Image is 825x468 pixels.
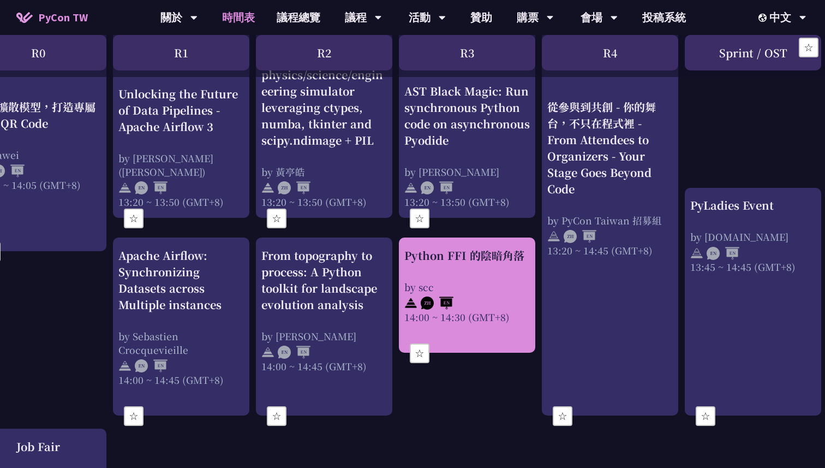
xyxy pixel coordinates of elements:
[135,359,168,372] img: ENEN.5a408d1.svg
[404,165,530,179] div: by [PERSON_NAME]
[278,181,310,194] img: ZHEN.371966e.svg
[5,4,99,31] a: PyCon TW
[542,35,678,70] div: R4
[261,247,387,313] div: From topography to process: A Python toolkit for landscape evolution analysis
[690,260,816,274] div: 13:45 ~ 14:45 (GMT+8)
[267,406,286,426] button: ☆
[261,181,274,194] img: svg+xml;base64,PHN2ZyB4bWxucz0iaHR0cDovL3d3dy53My5vcmcvMjAwMC9zdmciIHdpZHRoPSIyNCIgaGVpZ2h0PSIyNC...
[547,213,673,227] div: by PyCon Taiwan 招募組
[118,181,131,194] img: svg+xml;base64,PHN2ZyB4bWxucz0iaHR0cDovL3d3dy53My5vcmcvMjAwMC9zdmciIHdpZHRoPSIyNCIgaGVpZ2h0PSIyNC...
[690,230,816,244] div: by [DOMAIN_NAME]
[399,35,535,70] div: R3
[690,197,816,214] div: PyLadies Event
[261,34,387,149] div: How to write an easy to use, interactive physics/science/engineering simulator leveraging ctypes,...
[261,359,387,373] div: 14:00 ~ 14:45 (GMT+8)
[404,181,417,194] img: svg+xml;base64,PHN2ZyB4bWxucz0iaHR0cDovL3d3dy53My5vcmcvMjAwMC9zdmciIHdpZHRoPSIyNCIgaGVpZ2h0PSIyNC...
[124,406,144,426] button: ☆
[553,406,572,426] button: ☆
[135,181,168,194] img: ENEN.5a408d1.svg
[421,297,453,310] img: ZHEN.371966e.svg
[547,98,673,197] div: 從參與到共創 - 你的舞台，不只在程式裡 - From Attendees to Organizers - Your Stage Goes Beyond Code
[261,195,387,209] div: 13:20 ~ 13:50 (GMT+8)
[118,195,244,209] div: 13:20 ~ 13:50 (GMT+8)
[404,247,530,343] a: Python FFI 的陰暗角落 by scc 14:00 ~ 14:30 (GMT+8)
[261,329,387,343] div: by [PERSON_NAME]
[799,38,818,57] button: ☆
[564,230,596,243] img: ZHEN.371966e.svg
[278,346,310,359] img: ENEN.5a408d1.svg
[118,14,244,209] a: Unlocking the Future of Data Pipelines - Apache Airflow 3 by [PERSON_NAME] ([PERSON_NAME]) 13:20 ...
[124,209,144,228] button: ☆
[118,151,244,179] div: by [PERSON_NAME] ([PERSON_NAME])
[547,14,673,406] a: 從參與到共創 - 你的舞台，不只在程式裡 - From Attendees to Organizers - Your Stage Goes Beyond Code by PyCon Taiwan...
[38,9,88,26] span: PyCon TW
[690,247,703,260] img: svg+xml;base64,PHN2ZyB4bWxucz0iaHR0cDovL3d3dy53My5vcmcvMjAwMC9zdmciIHdpZHRoPSIyNCIgaGVpZ2h0PSIyNC...
[690,197,816,406] a: PyLadies Event by [DOMAIN_NAME] 13:45 ~ 14:45 (GMT+8)
[118,247,244,406] a: Apache Airflow: Synchronizing Datasets across Multiple instances by Sebastien Crocquevieille 14:0...
[404,14,530,209] a: AST Black Magic: Run synchronous Python code on asynchronous Pyodide by [PERSON_NAME] 13:20 ~ 13:...
[685,35,821,70] div: Sprint / OST
[410,343,429,363] button: ☆
[118,359,131,372] img: svg+xml;base64,PHN2ZyB4bWxucz0iaHR0cDovL3d3dy53My5vcmcvMjAwMC9zdmciIHdpZHRoPSIyNCIgaGVpZ2h0PSIyNC...
[404,83,530,149] div: AST Black Magic: Run synchronous Python code on asynchronous Pyodide
[404,280,530,294] div: by scc
[410,209,429,228] button: ☆
[261,165,387,179] div: by 黃亭皓
[118,373,244,387] div: 14:00 ~ 14:45 (GMT+8)
[256,35,392,70] div: R2
[707,247,739,260] img: ENEN.5a408d1.svg
[547,243,673,257] div: 13:20 ~ 14:45 (GMT+8)
[696,406,715,426] button: ☆
[267,209,286,228] button: ☆
[16,12,33,23] img: Home icon of PyCon TW 2025
[404,247,530,264] div: Python FFI 的陰暗角落
[118,86,244,135] div: Unlocking the Future of Data Pipelines - Apache Airflow 3
[261,346,274,359] img: svg+xml;base64,PHN2ZyB4bWxucz0iaHR0cDovL3d3dy53My5vcmcvMjAwMC9zdmciIHdpZHRoPSIyNCIgaGVpZ2h0PSIyNC...
[118,329,244,357] div: by Sebastien Crocquevieille
[118,247,244,313] div: Apache Airflow: Synchronizing Datasets across Multiple instances
[404,195,530,209] div: 13:20 ~ 13:50 (GMT+8)
[421,181,453,194] img: ENEN.5a408d1.svg
[404,310,530,324] div: 14:00 ~ 14:30 (GMT+8)
[261,14,387,209] a: How to write an easy to use, interactive physics/science/engineering simulator leveraging ctypes,...
[261,247,387,406] a: From topography to process: A Python toolkit for landscape evolution analysis by [PERSON_NAME] 14...
[758,14,769,22] img: Locale Icon
[547,230,560,243] img: svg+xml;base64,PHN2ZyB4bWxucz0iaHR0cDovL3d3dy53My5vcmcvMjAwMC9zdmciIHdpZHRoPSIyNCIgaGVpZ2h0PSIyNC...
[404,297,417,310] img: svg+xml;base64,PHN2ZyB4bWxucz0iaHR0cDovL3d3dy53My5vcmcvMjAwMC9zdmciIHdpZHRoPSIyNCIgaGVpZ2h0PSIyNC...
[113,35,249,70] div: R1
